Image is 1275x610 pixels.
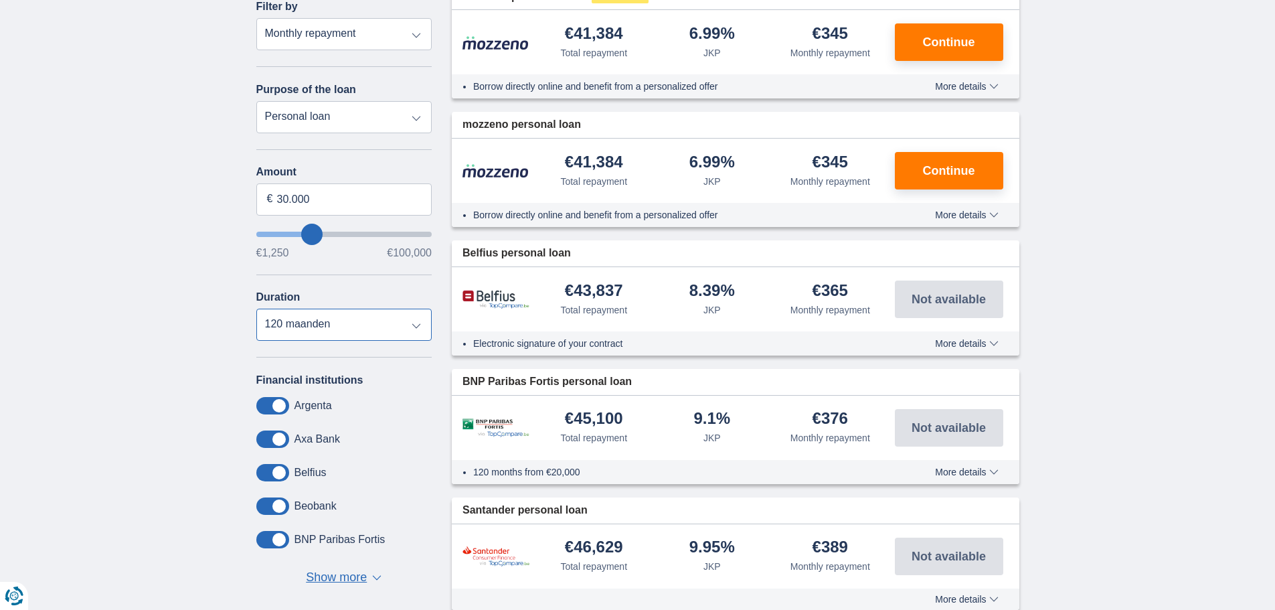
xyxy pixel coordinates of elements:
[565,538,623,556] font: €46,629
[790,305,870,315] font: Monthly repayment
[560,561,627,572] font: Total repayment
[302,568,386,587] button: Show more ▼
[703,561,721,572] font: JKP
[473,338,622,349] font: Electronic signature of your contract
[256,166,296,177] font: Amount
[895,409,1003,447] button: Not available
[813,281,848,299] font: €365
[790,433,870,443] font: Monthly repayment
[294,433,340,445] font: Axa Bank
[473,210,718,220] font: Borrow directly online and benefit from a personalized offer
[294,534,386,545] font: BNP Paribas Fortis
[703,48,721,58] font: JKP
[565,24,623,42] font: €41,384
[703,433,721,443] font: JKP
[565,153,623,171] font: €41,384
[565,281,623,299] font: €43,837
[689,24,735,42] font: 6.99%
[256,232,432,237] input: wantToBorrow
[372,577,384,590] font: ▼
[306,570,367,584] font: Show more
[703,305,721,315] font: JKP
[923,35,975,49] font: Continue
[925,467,1008,477] button: More details
[790,48,870,58] font: Monthly repayment
[935,210,986,220] font: More details
[925,81,1008,92] button: More details
[912,293,986,306] font: Not available
[473,81,718,92] font: Borrow directly online and benefit from a personalized offer
[462,290,529,309] img: product.pl.alt Belfius
[895,281,1003,318] button: Not available
[387,247,432,258] font: €100,000
[294,400,332,411] font: Argenta
[462,163,529,178] img: product.pl.alt Mozzeno
[935,338,986,349] font: More details
[912,421,986,435] font: Not available
[813,153,848,171] font: €345
[565,409,623,427] font: €45,100
[256,247,289,258] font: €1,250
[560,176,627,187] font: Total repayment
[813,409,848,427] font: €376
[462,35,529,50] img: product.pl.alt Mozzeno
[689,538,735,556] font: 9.95%
[294,467,327,478] font: Belfius
[693,409,730,427] font: 9.1%
[560,48,627,58] font: Total repayment
[895,23,1003,61] button: Continue
[925,210,1008,220] button: More details
[689,281,735,299] font: 8.39%
[895,152,1003,189] button: Continue
[790,561,870,572] font: Monthly repayment
[256,1,298,12] font: Filter by
[912,550,986,563] font: Not available
[462,247,571,258] font: Belfius personal loan
[923,164,975,177] font: Continue
[473,467,580,477] font: 120 months from €20,000
[935,594,986,605] font: More details
[256,374,363,386] font: Financial institutions
[462,504,588,516] font: Santander personal loan
[895,538,1003,575] button: Not available
[935,467,986,477] font: More details
[813,24,848,42] font: €345
[790,176,870,187] font: Monthly repayment
[267,193,273,204] font: €
[294,500,337,512] font: Beobank
[462,376,632,387] font: BNP Paribas Fortis personal loan
[813,538,848,556] font: €389
[560,305,627,315] font: Total repayment
[925,338,1008,349] button: More details
[703,176,721,187] font: JKP
[925,594,1008,605] button: More details
[462,119,581,130] font: mozzeno personal loan
[256,84,356,95] font: Purpose of the loan
[462,418,529,438] img: product.pl.alt BNP Paribas Fortis
[462,546,529,566] img: product.pl.alt Santander
[935,81,986,92] font: More details
[256,291,301,303] font: Duration
[689,153,735,171] font: 6.99%
[560,433,627,443] font: Total repayment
